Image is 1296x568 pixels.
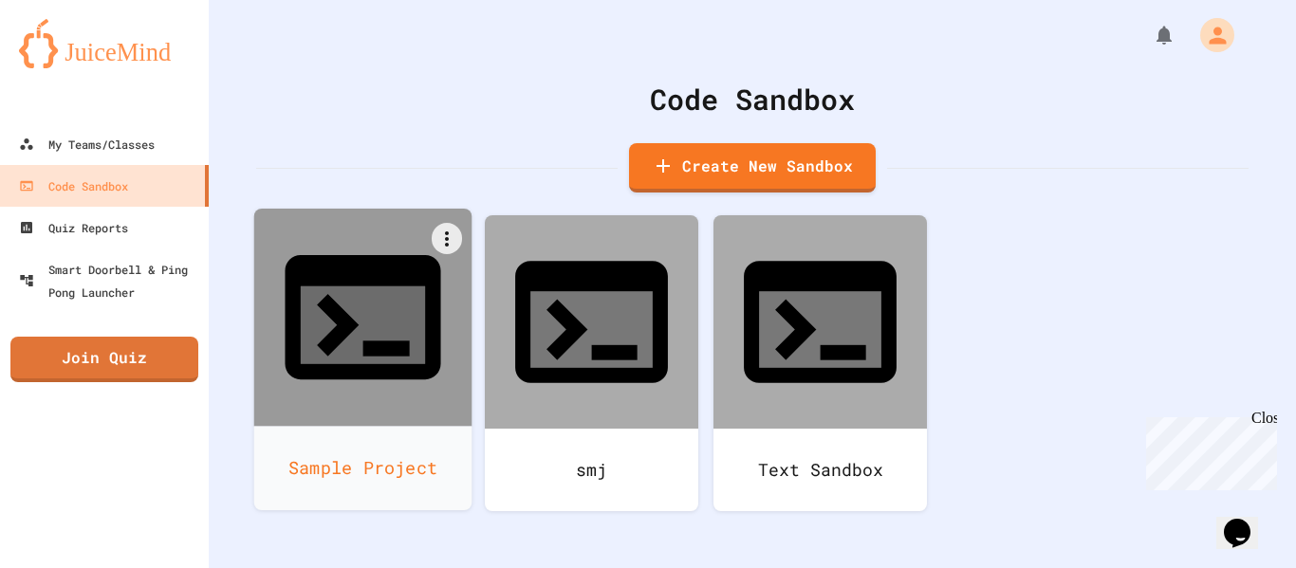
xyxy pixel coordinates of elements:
div: My Account [1180,13,1239,57]
div: Smart Doorbell & Ping Pong Launcher [19,258,201,303]
a: Sample Project [254,209,472,510]
a: smj [485,215,698,511]
a: Create New Sandbox [629,143,876,192]
iframe: chat widget [1216,492,1277,549]
div: Quiz Reports [19,216,128,239]
a: Join Quiz [10,337,198,382]
div: My Teams/Classes [19,133,155,156]
iframe: chat widget [1139,410,1277,490]
div: Chat with us now!Close [8,8,131,120]
div: Sample Project [254,426,472,510]
img: logo-orange.svg [19,19,190,68]
div: Code Sandbox [256,78,1249,120]
div: Code Sandbox [19,174,128,197]
a: Text Sandbox [713,215,927,511]
div: My Notifications [1118,19,1180,51]
div: smj [485,429,698,511]
div: Text Sandbox [713,429,927,511]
